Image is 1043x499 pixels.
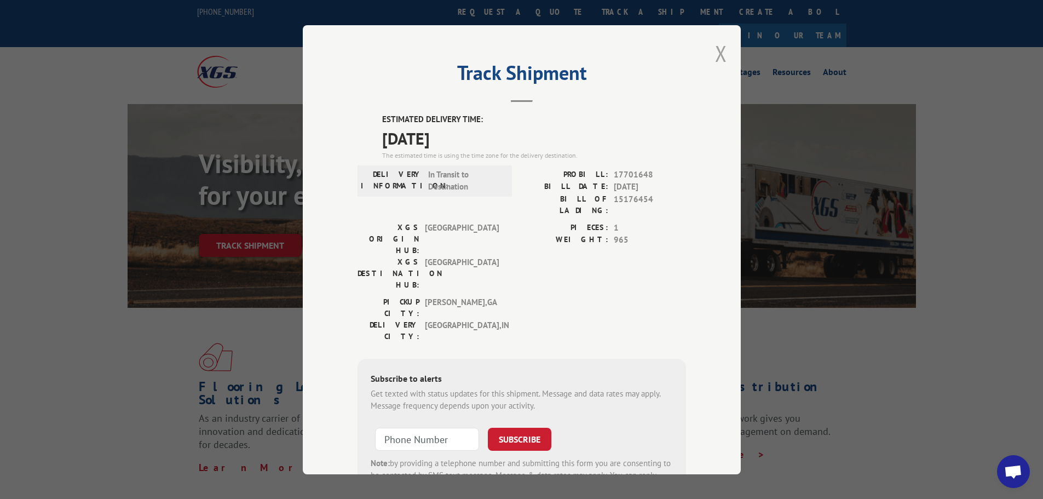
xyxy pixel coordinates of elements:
[522,221,608,234] label: PIECES:
[425,319,499,342] span: [GEOGRAPHIC_DATA] , IN
[488,427,551,450] button: SUBSCRIBE
[522,234,608,246] label: WEIGHT:
[614,168,686,181] span: 17701648
[382,150,686,160] div: The estimated time is using the time zone for the delivery destination.
[425,256,499,290] span: [GEOGRAPHIC_DATA]
[371,457,390,468] strong: Note:
[997,455,1030,488] div: Open chat
[375,427,479,450] input: Phone Number
[371,387,673,412] div: Get texted with status updates for this shipment. Message and data rates may apply. Message frequ...
[425,221,499,256] span: [GEOGRAPHIC_DATA]
[358,221,419,256] label: XGS ORIGIN HUB:
[358,256,419,290] label: XGS DESTINATION HUB:
[358,296,419,319] label: PICKUP CITY:
[382,125,686,150] span: [DATE]
[428,168,502,193] span: In Transit to Destination
[358,65,686,86] h2: Track Shipment
[522,181,608,193] label: BILL DATE:
[614,221,686,234] span: 1
[522,168,608,181] label: PROBILL:
[361,168,423,193] label: DELIVERY INFORMATION:
[614,234,686,246] span: 965
[715,39,727,68] button: Close modal
[358,319,419,342] label: DELIVERY CITY:
[522,193,608,216] label: BILL OF LADING:
[614,181,686,193] span: [DATE]
[371,457,673,494] div: by providing a telephone number and submitting this form you are consenting to be contacted by SM...
[425,296,499,319] span: [PERSON_NAME] , GA
[614,193,686,216] span: 15176454
[371,371,673,387] div: Subscribe to alerts
[382,113,686,126] label: ESTIMATED DELIVERY TIME:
